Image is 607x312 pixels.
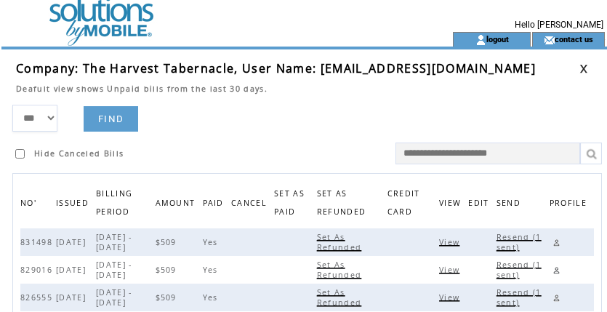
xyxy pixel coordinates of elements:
[156,292,180,303] span: $509
[497,260,542,279] a: Resend (1 sent)
[56,198,92,207] a: ISSUED
[317,287,366,308] span: Click to set this bill as refunded
[274,185,305,224] span: SET AS PAID
[497,287,542,308] span: Click to send this bill to cutomer's email, the number is indicated how many times it already sent
[20,194,40,215] span: NO'
[439,194,465,215] span: VIEW
[56,237,89,247] span: [DATE]
[439,292,463,301] a: View
[96,232,132,252] span: [DATE] - [DATE]
[497,194,524,215] span: Send the bill to the customer's email
[96,185,133,224] span: BILLING PERIOD
[20,198,40,207] a: NO'
[156,265,180,275] span: $509
[56,194,92,215] span: ISSUED
[203,292,222,303] span: Yes
[497,232,542,252] span: Click to send this bill to cutomer's email, the number is indicated how many times it already sent
[439,237,463,247] span: Click to view this bill
[20,265,56,275] span: 829016
[550,263,563,277] a: Edit profile
[203,194,228,215] span: PAID
[439,292,463,303] span: Click to view this bill
[515,20,603,30] span: Hello [PERSON_NAME]
[96,260,132,280] span: [DATE] - [DATE]
[497,260,542,280] span: Click to send this bill to cutomer's email, the number is indicated how many times it already sent
[156,237,180,247] span: $509
[387,185,420,224] span: CREDIT CARD
[317,232,366,252] span: Click to set this bill as refunded
[317,287,366,306] a: Set As Refunded
[203,237,222,247] span: Yes
[317,232,366,251] a: Set As Refunded
[34,148,124,159] span: Hide Canceled Bills
[468,194,492,215] span: EDIT
[56,292,89,303] span: [DATE]
[550,236,563,249] a: Edit profile
[156,194,199,215] span: AMOUNT
[439,237,463,246] a: View
[555,34,593,44] a: contact us
[486,34,509,44] a: logout
[16,84,268,94] span: Deafult view shows Unpaid bills from the last 30 days.
[20,292,56,303] span: 826555
[84,106,138,132] a: FIND
[96,287,132,308] span: [DATE] - [DATE]
[56,265,89,275] span: [DATE]
[317,260,366,280] span: Click to set this bill as refunded
[16,60,536,76] span: Company: The Harvest Tabernacle, User Name: [EMAIL_ADDRESS][DOMAIN_NAME]
[20,237,56,247] span: 831498
[497,232,542,251] a: Resend (1 sent)
[317,185,370,224] span: SET AS REFUNDED
[439,265,463,273] a: View
[475,34,486,46] img: account_icon.gif
[203,198,228,207] a: PAID
[156,198,199,207] a: AMOUNT
[497,287,542,306] a: Resend (1 sent)
[203,265,222,275] span: Yes
[550,291,563,305] a: Edit profile
[96,188,133,215] a: BILLING PERIOD
[544,34,555,46] img: contact_us_icon.gif
[231,194,270,215] span: CANCEL
[317,260,366,279] a: Set As Refunded
[550,194,590,215] span: PROFILE
[439,265,463,275] span: Click to view this bill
